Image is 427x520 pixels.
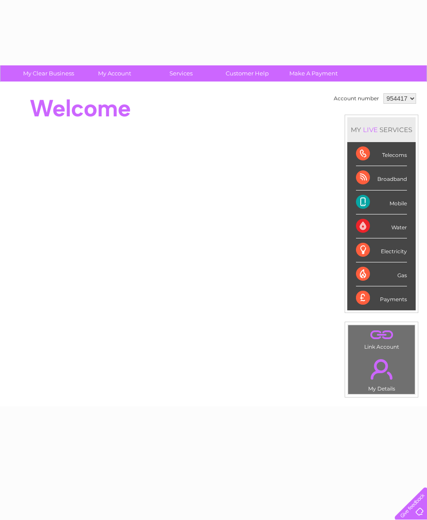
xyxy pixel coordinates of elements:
[347,117,416,142] div: MY SERVICES
[348,352,415,394] td: My Details
[332,91,381,106] td: Account number
[356,238,407,262] div: Electricity
[350,354,413,384] a: .
[278,65,349,82] a: Make A Payment
[356,214,407,238] div: Water
[356,166,407,190] div: Broadband
[79,65,151,82] a: My Account
[356,142,407,166] div: Telecoms
[356,190,407,214] div: Mobile
[145,65,217,82] a: Services
[361,126,380,134] div: LIVE
[211,65,283,82] a: Customer Help
[348,325,415,352] td: Link Account
[356,262,407,286] div: Gas
[356,286,407,310] div: Payments
[350,327,413,343] a: .
[13,65,85,82] a: My Clear Business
